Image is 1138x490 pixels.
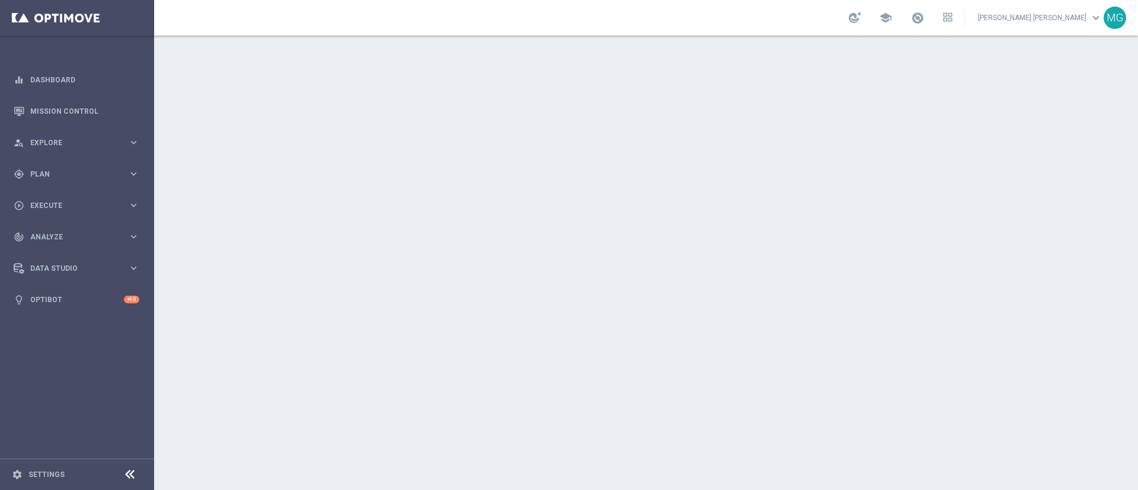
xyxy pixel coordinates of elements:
div: Mission Control [14,95,139,127]
i: keyboard_arrow_right [128,168,139,180]
span: school [879,11,892,24]
button: Data Studio keyboard_arrow_right [13,264,140,273]
button: Mission Control [13,107,140,116]
a: [PERSON_NAME] [PERSON_NAME]keyboard_arrow_down [977,9,1104,27]
span: Explore [30,139,128,146]
span: Plan [30,171,128,178]
i: gps_fixed [14,169,24,180]
a: Optibot [30,284,124,315]
i: keyboard_arrow_right [128,200,139,211]
a: Mission Control [30,95,139,127]
i: person_search [14,137,24,148]
div: Dashboard [14,64,139,95]
button: gps_fixed Plan keyboard_arrow_right [13,169,140,179]
span: Data Studio [30,265,128,272]
i: settings [12,469,23,480]
button: play_circle_outline Execute keyboard_arrow_right [13,201,140,210]
i: play_circle_outline [14,200,24,211]
i: lightbulb [14,294,24,305]
a: Settings [28,471,65,478]
div: Plan [14,169,128,180]
i: keyboard_arrow_right [128,231,139,242]
i: track_changes [14,232,24,242]
div: +10 [124,296,139,303]
div: Execute [14,200,128,211]
span: Analyze [30,233,128,241]
div: MG [1104,7,1126,29]
span: keyboard_arrow_down [1089,11,1102,24]
button: person_search Explore keyboard_arrow_right [13,138,140,148]
i: keyboard_arrow_right [128,137,139,148]
div: Explore [14,137,128,148]
button: track_changes Analyze keyboard_arrow_right [13,232,140,242]
i: equalizer [14,75,24,85]
button: lightbulb Optibot +10 [13,295,140,305]
span: Execute [30,202,128,209]
div: Data Studio [14,263,128,274]
a: Dashboard [30,64,139,95]
i: keyboard_arrow_right [128,262,139,274]
div: Analyze [14,232,128,242]
div: Optibot [14,284,139,315]
button: equalizer Dashboard [13,75,140,85]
